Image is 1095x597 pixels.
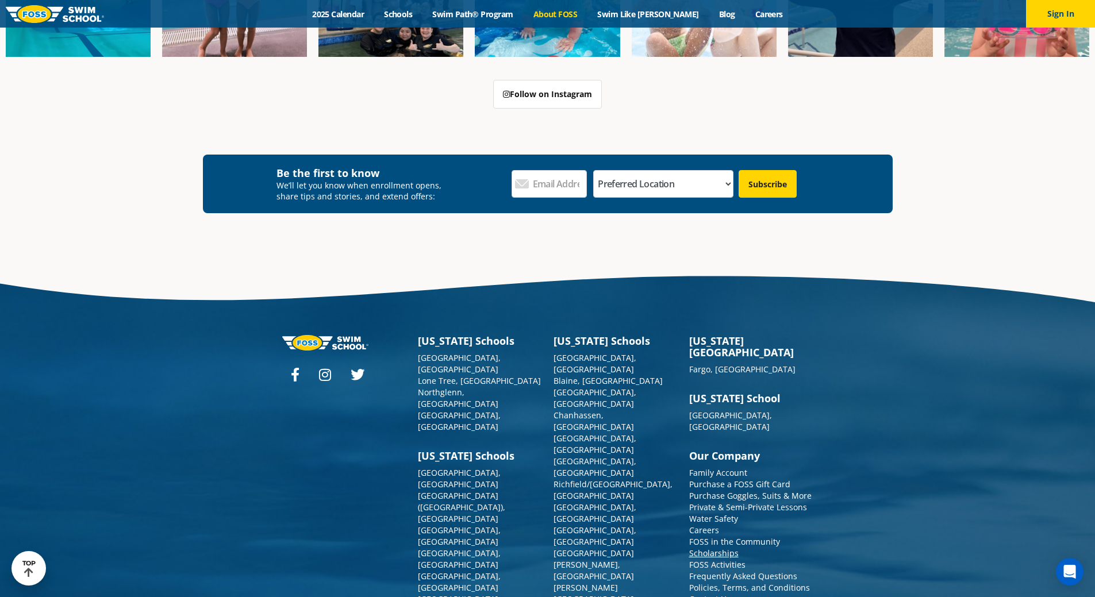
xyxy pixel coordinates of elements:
[689,571,797,581] a: Frequently Asked Questions
[689,364,796,375] a: Fargo, [GEOGRAPHIC_DATA]
[554,502,636,524] a: [GEOGRAPHIC_DATA], [GEOGRAPHIC_DATA]
[512,170,587,198] input: Email Address
[418,525,501,547] a: [GEOGRAPHIC_DATA], [GEOGRAPHIC_DATA]
[418,490,505,524] a: [GEOGRAPHIC_DATA] ([GEOGRAPHIC_DATA]), [GEOGRAPHIC_DATA]
[689,490,812,501] a: Purchase Goggles, Suits & More
[689,392,813,404] h3: [US_STATE] School
[554,548,634,581] a: [GEOGRAPHIC_DATA][PERSON_NAME], [GEOGRAPHIC_DATA]
[418,335,542,346] h3: [US_STATE] Schools
[493,80,602,109] a: Follow on Instagram
[22,560,36,577] div: TOP
[745,9,793,20] a: Careers
[276,166,449,180] h4: Be the first to know
[418,410,501,432] a: [GEOGRAPHIC_DATA], [GEOGRAPHIC_DATA]
[689,467,747,478] a: Family Account
[689,513,738,524] a: Water Safety
[418,450,542,461] h3: [US_STATE] Schools
[739,170,797,198] input: Subscribe
[374,9,422,20] a: Schools
[554,525,636,547] a: [GEOGRAPHIC_DATA], [GEOGRAPHIC_DATA]
[1056,558,1084,586] div: Open Intercom Messenger
[554,387,636,409] a: [GEOGRAPHIC_DATA], [GEOGRAPHIC_DATA]
[709,9,745,20] a: Blog
[418,548,501,570] a: [GEOGRAPHIC_DATA], [GEOGRAPHIC_DATA]
[554,456,636,478] a: [GEOGRAPHIC_DATA], [GEOGRAPHIC_DATA]
[689,410,772,432] a: [GEOGRAPHIC_DATA], [GEOGRAPHIC_DATA]
[587,9,709,20] a: Swim Like [PERSON_NAME]
[689,502,807,513] a: Private & Semi-Private Lessons
[302,9,374,20] a: 2025 Calendar
[523,9,587,20] a: About FOSS
[689,335,813,358] h3: [US_STATE][GEOGRAPHIC_DATA]
[689,479,790,490] a: Purchase a FOSS Gift Card
[554,433,636,455] a: [GEOGRAPHIC_DATA], [GEOGRAPHIC_DATA]
[418,571,501,593] a: [GEOGRAPHIC_DATA], [GEOGRAPHIC_DATA]
[554,352,636,375] a: [GEOGRAPHIC_DATA], [GEOGRAPHIC_DATA]
[689,525,719,536] a: Careers
[276,180,449,202] p: We’ll let you know when enrollment opens, share tips and stories, and extend offers:
[418,467,501,490] a: [GEOGRAPHIC_DATA], [GEOGRAPHIC_DATA]
[554,479,673,501] a: Richfield/[GEOGRAPHIC_DATA], [GEOGRAPHIC_DATA]
[418,352,501,375] a: [GEOGRAPHIC_DATA], [GEOGRAPHIC_DATA]
[6,5,104,23] img: FOSS Swim School Logo
[282,335,368,351] img: Foss-logo-horizontal-white.svg
[689,548,739,559] a: Scholarships
[554,375,663,386] a: Blaine, [GEOGRAPHIC_DATA]
[689,582,810,593] a: Policies, Terms, and Conditions
[554,410,634,432] a: Chanhassen, [GEOGRAPHIC_DATA]
[418,387,498,409] a: Northglenn, [GEOGRAPHIC_DATA]
[689,536,780,547] a: FOSS in the Community
[689,450,813,461] h3: Our Company
[418,375,541,386] a: Lone Tree, [GEOGRAPHIC_DATA]
[422,9,523,20] a: Swim Path® Program
[554,335,678,346] h3: [US_STATE] Schools
[689,559,746,570] a: FOSS Activities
